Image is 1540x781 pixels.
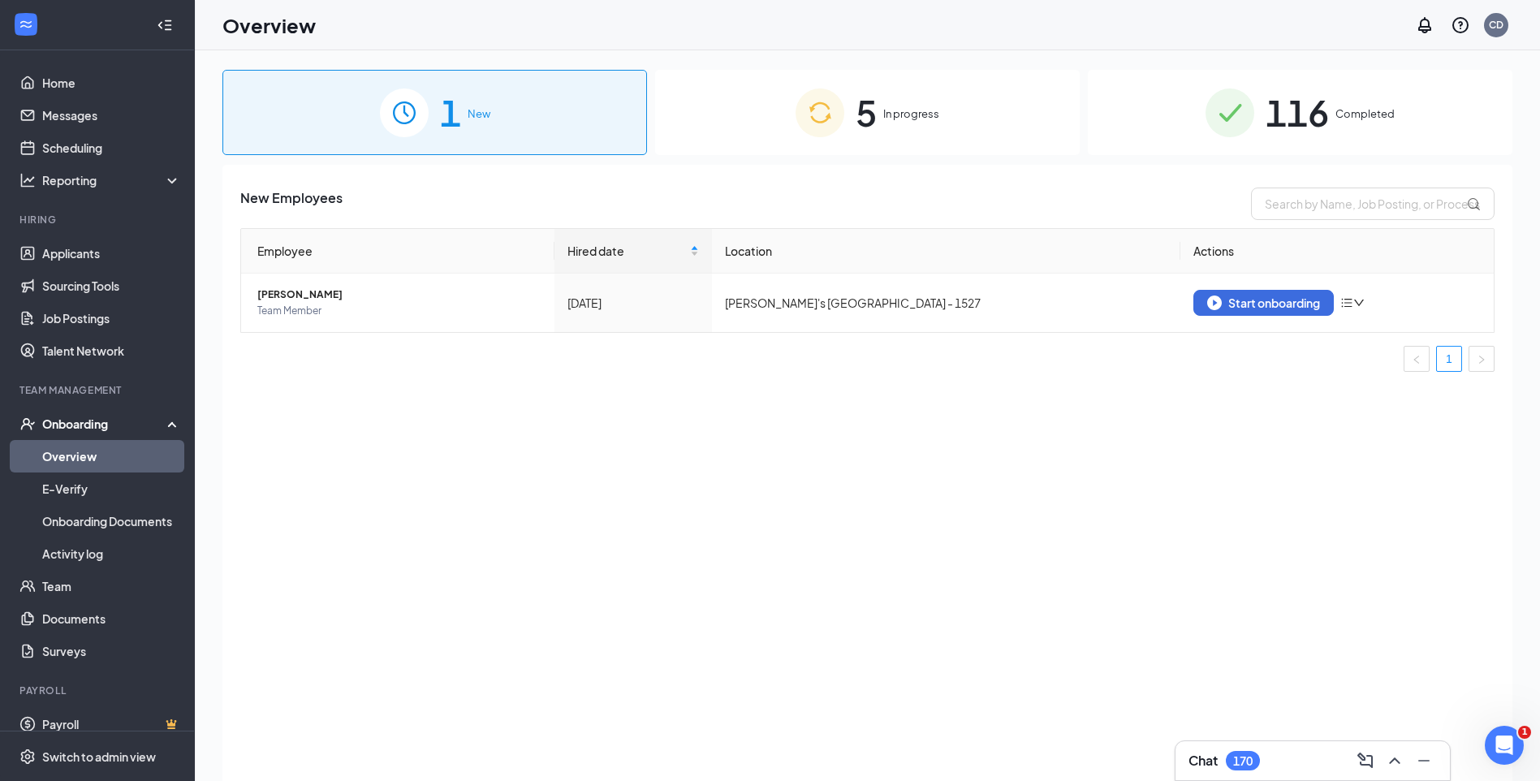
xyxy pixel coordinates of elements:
span: Hired date [567,242,688,260]
svg: Collapse [157,17,173,33]
svg: QuestionInfo [1451,15,1470,35]
div: Hiring [19,213,178,227]
a: Talent Network [42,334,181,367]
span: New [468,106,490,122]
button: ChevronUp [1382,748,1408,774]
li: 1 [1436,346,1462,372]
button: Start onboarding [1193,290,1334,316]
a: Home [42,67,181,99]
span: 1 [1518,726,1531,739]
a: Documents [42,602,181,635]
th: Location [712,229,1180,274]
a: E-Verify [42,472,181,505]
input: Search by Name, Job Posting, or Process [1251,188,1495,220]
button: left [1404,346,1430,372]
a: Applicants [42,237,181,270]
div: Reporting [42,172,182,188]
span: New Employees [240,188,343,220]
span: bars [1340,296,1353,309]
a: PayrollCrown [42,708,181,740]
div: CD [1489,18,1503,32]
div: Switch to admin view [42,749,156,765]
span: right [1477,355,1486,365]
h1: Overview [222,11,316,39]
a: Messages [42,99,181,132]
a: Scheduling [42,132,181,164]
div: Payroll [19,684,178,697]
span: Completed [1335,106,1395,122]
td: [PERSON_NAME]'s [GEOGRAPHIC_DATA] - 1527 [712,274,1180,332]
a: 1 [1437,347,1461,371]
svg: Analysis [19,172,36,188]
li: Previous Page [1404,346,1430,372]
svg: Notifications [1415,15,1434,35]
svg: ComposeMessage [1356,751,1375,770]
span: Team Member [257,303,541,319]
span: 116 [1266,84,1329,140]
a: Overview [42,440,181,472]
th: Employee [241,229,554,274]
div: Start onboarding [1207,296,1320,310]
svg: WorkstreamLogo [18,16,34,32]
svg: Minimize [1414,751,1434,770]
h3: Chat [1188,752,1218,770]
li: Next Page [1469,346,1495,372]
span: 5 [856,84,877,140]
button: Minimize [1411,748,1437,774]
svg: Settings [19,749,36,765]
span: [PERSON_NAME] [257,287,541,303]
span: 1 [440,84,461,140]
a: Sourcing Tools [42,270,181,302]
div: 170 [1233,754,1253,768]
span: down [1353,297,1365,309]
div: Onboarding [42,416,167,432]
div: [DATE] [567,294,700,312]
iframe: Intercom live chat [1485,726,1524,765]
span: In progress [883,106,939,122]
a: Onboarding Documents [42,505,181,537]
div: Team Management [19,383,178,397]
span: left [1412,355,1421,365]
svg: UserCheck [19,416,36,432]
button: ComposeMessage [1352,748,1378,774]
a: Job Postings [42,302,181,334]
button: right [1469,346,1495,372]
svg: ChevronUp [1385,751,1404,770]
a: Activity log [42,537,181,570]
a: Team [42,570,181,602]
a: Surveys [42,635,181,667]
th: Actions [1180,229,1494,274]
